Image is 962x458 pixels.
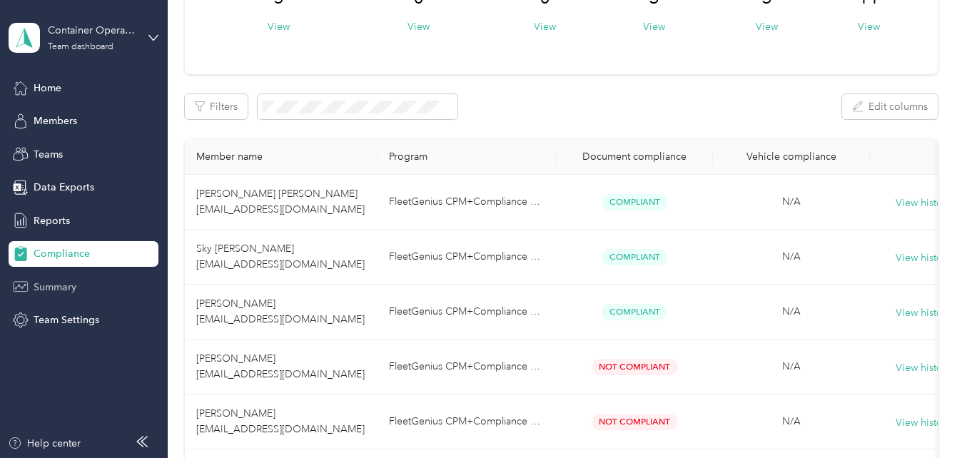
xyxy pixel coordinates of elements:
td: FleetGenius CPM+Compliance 2023 [378,395,556,449]
button: View history [896,195,951,211]
button: View [756,19,778,34]
span: Data Exports [34,180,94,195]
span: [PERSON_NAME] [EMAIL_ADDRESS][DOMAIN_NAME] [196,297,365,325]
button: Help center [8,436,81,451]
button: View [268,19,290,34]
td: FleetGenius CPM+Compliance 2023 [378,285,556,340]
div: Document compliance [567,151,702,163]
div: Vehicle compliance [724,151,859,163]
span: [PERSON_NAME] [EMAIL_ADDRESS][DOMAIN_NAME] [196,352,365,380]
button: View [407,19,430,34]
span: N/A [782,360,801,372]
button: Filters [185,94,248,119]
span: Summary [34,280,76,295]
span: N/A [782,195,801,208]
span: Compliant [602,304,667,320]
td: FleetGenius CPM+Compliance 2023 [378,230,556,285]
span: Teams [34,147,63,162]
span: Sky [PERSON_NAME] [EMAIL_ADDRESS][DOMAIN_NAME] [196,243,365,270]
button: View history [896,360,951,376]
th: Program [378,139,556,175]
button: View [534,19,556,34]
div: Container Operations [48,23,137,38]
th: Member name [185,139,378,175]
span: Reports [34,213,70,228]
span: N/A [782,415,801,427]
button: View history [896,250,951,266]
span: Not Compliant [592,359,678,375]
span: Members [34,113,77,128]
span: [PERSON_NAME] [PERSON_NAME] [EMAIL_ADDRESS][DOMAIN_NAME] [196,188,365,215]
button: Edit columns [842,94,938,119]
td: FleetGenius CPM+Compliance 2023 [378,175,556,230]
td: FleetGenius CPM+Compliance 2023 [378,340,556,395]
button: View [858,19,880,34]
span: Home [34,81,61,96]
span: Compliant [602,249,667,265]
span: Compliance [34,246,90,261]
span: N/A [782,305,801,317]
button: View [643,19,665,34]
span: N/A [782,250,801,263]
div: Team dashboard [48,43,113,51]
span: Compliant [602,194,667,210]
iframe: Everlance-gr Chat Button Frame [882,378,962,458]
button: View history [896,305,951,321]
span: [PERSON_NAME] [EMAIL_ADDRESS][DOMAIN_NAME] [196,407,365,435]
span: Not Compliant [592,414,678,430]
span: Team Settings [34,312,99,327]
